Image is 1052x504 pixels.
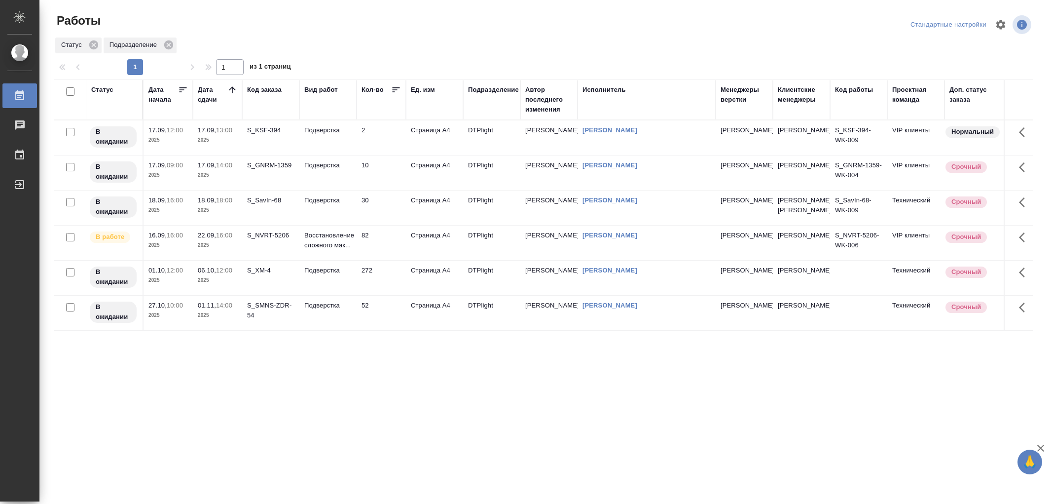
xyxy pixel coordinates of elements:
[463,261,520,295] td: DTPlight
[198,232,216,239] p: 22.09,
[304,231,352,250] p: Восстановление сложного мак...
[198,135,237,145] p: 2025
[951,162,981,172] p: Срочный
[198,85,227,105] div: Дата сдачи
[148,196,167,204] p: 18.09,
[721,231,768,240] p: [PERSON_NAME]
[520,261,578,295] td: [PERSON_NAME]
[1013,120,1037,144] button: Здесь прячутся важные кнопки
[357,296,406,330] td: 52
[357,226,406,260] td: 82
[250,61,291,75] span: из 1 страниц
[773,191,830,225] td: [PERSON_NAME], [PERSON_NAME]
[357,120,406,155] td: 2
[468,85,519,95] div: Подразделение
[951,302,981,312] p: Срочный
[721,125,768,135] p: [PERSON_NAME]
[582,267,637,274] a: [PERSON_NAME]
[721,195,768,205] p: [PERSON_NAME]
[198,126,216,134] p: 17.09,
[357,155,406,190] td: 10
[216,126,232,134] p: 13:00
[778,85,825,105] div: Клиентские менеджеры
[362,85,384,95] div: Кол-во
[167,161,183,169] p: 09:00
[406,120,463,155] td: Страница А4
[198,170,237,180] p: 2025
[54,13,101,29] span: Работы
[1017,450,1042,474] button: 🙏
[304,301,352,310] p: Подверстка
[148,267,167,274] p: 01.10,
[887,120,944,155] td: VIP клиенты
[582,196,637,204] a: [PERSON_NAME]
[304,160,352,170] p: Подверстка
[525,85,573,115] div: Автор последнего изменения
[198,302,216,309] p: 01.11,
[96,302,131,322] p: В ожидании
[582,232,637,239] a: [PERSON_NAME]
[830,120,887,155] td: S_KSF-394-WK-009
[148,275,188,285] p: 2025
[216,232,232,239] p: 16:00
[721,160,768,170] p: [PERSON_NAME]
[520,155,578,190] td: [PERSON_NAME]
[520,296,578,330] td: [PERSON_NAME]
[830,226,887,260] td: S_NVRT-5206-WK-006
[406,155,463,190] td: Страница А4
[892,85,940,105] div: Проектная команда
[148,161,167,169] p: 17.09,
[949,85,1001,105] div: Доп. статус заказа
[148,135,188,145] p: 2025
[247,301,294,320] div: S_SMNS-ZDR-54
[198,267,216,274] p: 06.10,
[411,85,435,95] div: Ед. изм
[247,195,294,205] div: S_SavIn-68
[198,310,237,320] p: 2025
[198,205,237,215] p: 2025
[463,296,520,330] td: DTPlight
[357,191,406,225] td: 30
[463,120,520,155] td: DTPlight
[109,40,160,50] p: Подразделение
[908,17,989,33] div: split button
[463,155,520,190] td: DTPlight
[216,161,232,169] p: 14:00
[216,302,232,309] p: 14:00
[61,40,85,50] p: Статус
[167,267,183,274] p: 12:00
[216,267,232,274] p: 12:00
[887,261,944,295] td: Технический
[951,197,981,207] p: Срочный
[198,240,237,250] p: 2025
[582,126,637,134] a: [PERSON_NAME]
[951,232,981,242] p: Срочный
[773,120,830,155] td: [PERSON_NAME]
[89,125,138,149] div: Исполнитель назначен, приступать к работе пока рано
[198,161,216,169] p: 17.09,
[463,191,520,225] td: DTPlight
[406,296,463,330] td: Страница А4
[247,231,294,240] div: S_NVRT-5206
[247,85,282,95] div: Код заказа
[148,232,167,239] p: 16.09,
[148,302,167,309] p: 27.10,
[89,266,138,289] div: Исполнитель назначен, приступать к работе пока рано
[148,240,188,250] p: 2025
[887,296,944,330] td: Технический
[1013,226,1037,249] button: Здесь прячутся важные кнопки
[167,302,183,309] p: 10:00
[721,301,768,310] p: [PERSON_NAME]
[96,162,131,182] p: В ожидании
[582,161,637,169] a: [PERSON_NAME]
[830,191,887,225] td: S_SavIn-68-WK-009
[1013,191,1037,214] button: Здесь прячутся важные кнопки
[887,226,944,260] td: VIP клиенты
[520,191,578,225] td: [PERSON_NAME]
[89,160,138,184] div: Исполнитель назначен, приступать к работе пока рано
[582,85,626,95] div: Исполнитель
[167,126,183,134] p: 12:00
[406,226,463,260] td: Страница А4
[1013,261,1037,284] button: Здесь прячутся важные кнопки
[148,85,178,105] div: Дата начала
